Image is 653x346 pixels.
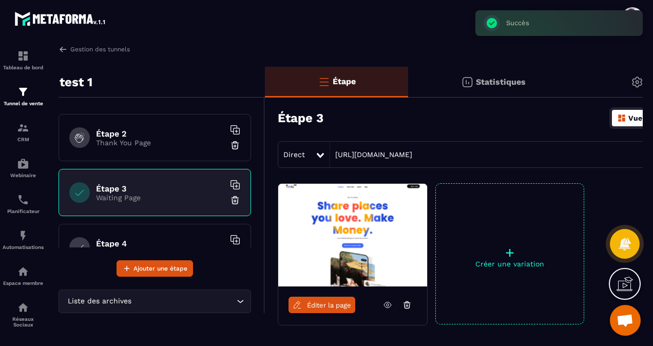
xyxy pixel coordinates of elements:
a: automationsautomationsEspace membre [3,258,44,294]
img: bars-o.4a397970.svg [318,75,330,88]
input: Search for option [133,296,234,307]
p: Webinaire [3,172,44,178]
p: Waiting Page [96,194,224,202]
img: dashboard-orange.40269519.svg [617,113,626,123]
p: Étape [333,76,356,86]
button: Ajouter une étape [117,260,193,277]
p: Créer une variation [436,260,584,268]
span: Ajouter une étape [133,263,187,274]
span: Liste des archives [65,296,133,307]
img: setting-gr.5f69749f.svg [631,76,643,88]
a: formationformationCRM [3,114,44,150]
a: formationformationTableau de bord [3,42,44,78]
a: schedulerschedulerPlanificateur [3,186,44,222]
img: formation [17,122,29,134]
img: image [278,184,427,286]
img: scheduler [17,194,29,206]
img: automations [17,229,29,242]
a: automationsautomationsAutomatisations [3,222,44,258]
h6: Étape 2 [96,129,224,139]
a: automationsautomationsWebinaire [3,150,44,186]
p: Statistiques [476,77,526,87]
span: Éditer la page [307,301,351,309]
p: + [436,245,584,260]
img: logo [14,9,107,28]
div: Search for option [59,290,251,313]
img: automations [17,265,29,278]
a: social-networksocial-networkRéseaux Sociaux [3,294,44,335]
h6: Étape 4 [96,239,224,248]
a: Éditer la page [289,297,355,313]
a: [URL][DOMAIN_NAME] [330,150,412,159]
h6: Étape 3 [96,184,224,194]
p: Réseaux Sociaux [3,316,44,328]
p: test 1 [60,72,92,92]
img: formation [17,50,29,62]
p: Thank You Page [96,139,224,147]
a: formationformationTunnel de vente [3,78,44,114]
p: CRM [3,137,44,142]
span: Direct [283,150,305,159]
img: automations [17,158,29,170]
img: trash [230,195,240,205]
a: Gestion des tunnels [59,45,130,54]
a: Ouvrir le chat [610,305,641,336]
p: Planificateur [3,208,44,214]
p: Automatisations [3,244,44,250]
p: Tunnel de vente [3,101,44,106]
p: Tableau de bord [3,65,44,70]
img: arrow [59,45,68,54]
p: Espace membre [3,280,44,286]
img: stats.20deebd0.svg [461,76,473,88]
img: formation [17,86,29,98]
h3: Étape 3 [278,111,323,125]
img: social-network [17,301,29,314]
img: trash [230,140,240,150]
